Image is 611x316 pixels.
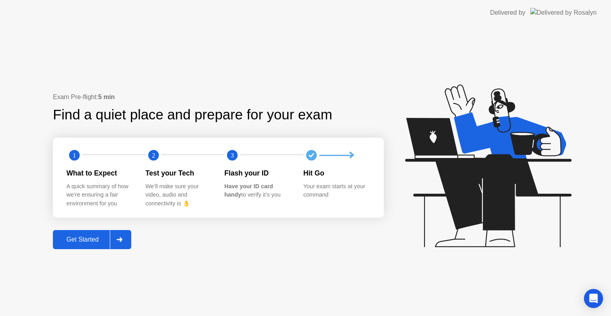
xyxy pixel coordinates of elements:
b: Have your ID card handy [224,183,273,198]
div: Open Intercom Messenger [584,289,603,308]
div: to verify it’s you [224,182,291,199]
div: Exam Pre-flight: [53,92,384,102]
text: 3 [231,152,234,159]
div: Delivered by [490,8,525,18]
div: A quick summary of how we’re ensuring a fair environment for you [66,182,133,208]
button: Get Started [53,230,131,249]
div: Hit Go [304,168,370,178]
div: We’ll make sure your video, audio and connectivity is 👌 [146,182,212,208]
div: Find a quiet place and prepare for your exam [53,104,333,125]
b: 5 min [98,94,115,100]
div: Flash your ID [224,168,291,178]
img: Delivered by Rosalyn [530,8,597,17]
div: Your exam starts at your command [304,182,370,199]
div: Get Started [55,236,110,243]
text: 1 [73,152,76,159]
div: What to Expect [66,168,133,178]
text: 2 [152,152,155,159]
div: Test your Tech [146,168,212,178]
